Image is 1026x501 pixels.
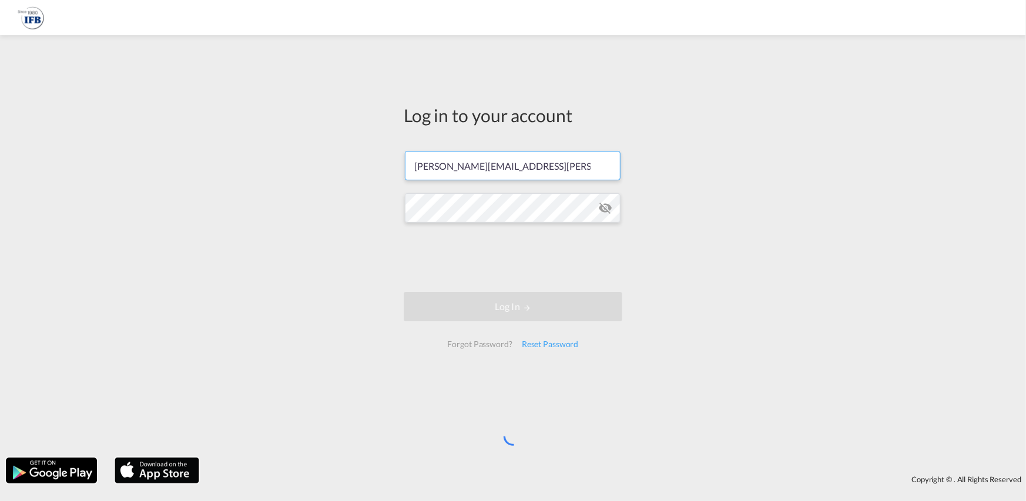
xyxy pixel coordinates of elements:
md-icon: icon-eye-off [598,201,612,215]
img: apple.png [113,456,200,485]
button: LOGIN [404,292,622,321]
iframe: reCAPTCHA [424,234,602,280]
div: Log in to your account [404,103,622,127]
img: google.png [5,456,98,485]
div: Reset Password [517,334,584,355]
input: Enter email/phone number [405,151,621,180]
div: Copyright © . All Rights Reserved [205,469,1026,489]
img: b628ab10256c11eeb52753acbc15d091.png [18,5,44,31]
div: Forgot Password? [442,334,517,355]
